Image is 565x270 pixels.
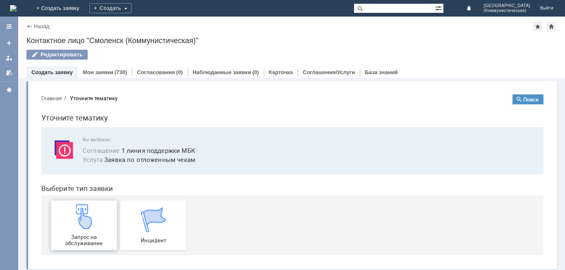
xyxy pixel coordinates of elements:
[2,66,16,80] a: Мои согласования
[89,3,132,13] div: Создать
[26,36,557,45] div: Контактное лицо "Смоленск (Коммунистическая)"
[48,58,160,67] button: Соглашение:1 линия поддержки МБК
[2,51,16,65] a: Мои заявки
[7,24,509,36] h1: Уточните тематику
[137,69,175,75] a: Согласования
[269,69,293,75] a: Карточка
[48,67,69,76] span: Услуга :
[478,7,509,17] button: Поиск
[303,69,355,75] a: Соглашения/Услуги
[10,5,17,12] img: logo
[31,69,73,75] a: Создать заявку
[16,113,82,162] a: Запрос на обслуживание
[48,49,499,55] span: Вы выбрали:
[10,5,17,12] a: Перейти на домашнюю страницу
[7,96,509,105] header: Выберите тип заявки
[484,3,530,8] span: [GEOGRAPHIC_DATA]
[83,69,113,75] a: Мои заявки
[546,22,556,31] div: Сделать домашней страницей
[2,36,16,50] a: Создать заявку
[115,69,127,75] div: (730)
[484,8,530,13] span: (Коммунистическая)
[252,69,259,75] div: (0)
[35,7,83,14] div: Уточните тематику
[88,149,149,156] span: Инцидент
[533,22,543,31] div: Добавить в избранное
[193,69,251,75] a: Наблюдаемые заявки
[37,116,62,141] img: get23c147a1b4124cbfa18e19f2abec5e8f
[86,113,152,162] a: Инцидент
[48,58,87,67] span: Соглашение :
[365,69,397,75] a: База знаний
[19,146,80,159] span: Запрос на обслуживание
[435,4,443,12] span: Расширенный поиск
[48,67,499,77] span: Заявка по отложенным чекам
[176,69,183,75] div: (0)
[17,49,41,74] img: svg%3E
[7,7,27,14] button: Главная
[34,23,49,29] a: Назад
[106,120,131,145] img: get067d4ba7cf7247ad92597448b2db9300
